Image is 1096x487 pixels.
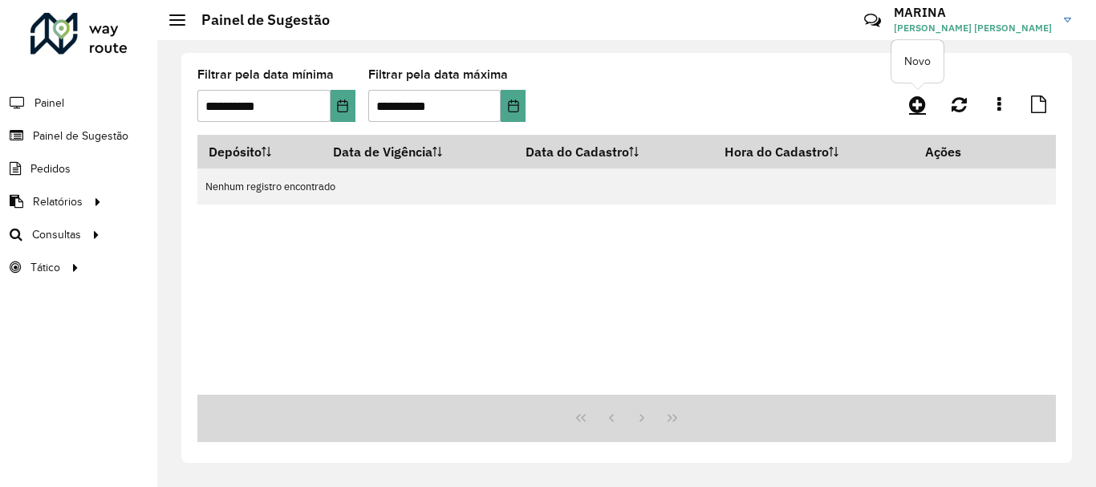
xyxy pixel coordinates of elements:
[914,135,1010,168] th: Ações
[515,135,714,168] th: Data do Cadastro
[185,11,330,29] h2: Painel de Sugestão
[33,128,128,144] span: Painel de Sugestão
[891,40,944,83] div: Novo
[30,259,60,276] span: Tático
[33,193,83,210] span: Relatórios
[855,3,890,38] a: Contato Rápido
[894,21,1052,35] span: [PERSON_NAME] [PERSON_NAME]
[35,95,64,112] span: Painel
[322,135,515,168] th: Data de Vigência
[501,90,526,122] button: Choose Date
[197,135,322,168] th: Depósito
[32,226,81,243] span: Consultas
[894,5,1052,20] h3: MARINA
[197,65,334,84] label: Filtrar pela data mínima
[368,65,508,84] label: Filtrar pela data máxima
[30,160,71,177] span: Pedidos
[331,90,355,122] button: Choose Date
[197,168,1056,205] td: Nenhum registro encontrado
[714,135,914,168] th: Hora do Cadastro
